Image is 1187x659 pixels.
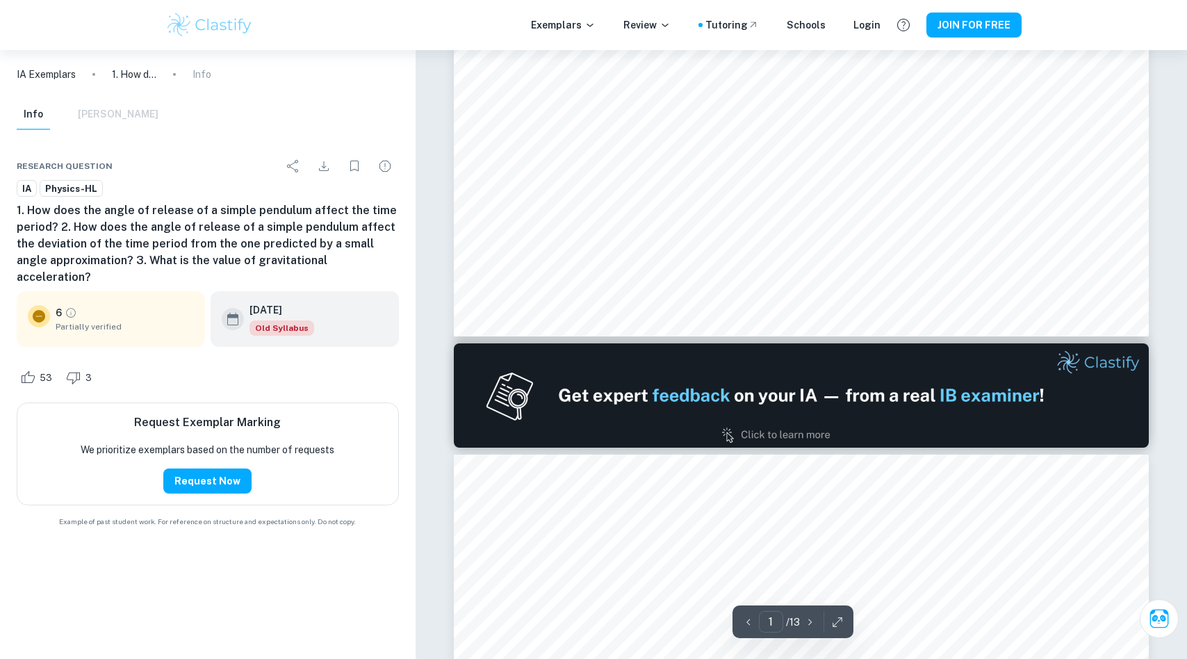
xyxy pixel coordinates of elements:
[454,343,1149,448] img: Ad
[310,152,338,180] div: Download
[853,17,881,33] a: Login
[134,414,281,431] h6: Request Exemplar Marking
[249,320,314,336] div: Starting from the May 2025 session, the Physics IA requirements have changed. It's OK to refer to...
[17,366,60,389] div: Like
[371,152,399,180] div: Report issue
[165,11,254,39] img: Clastify logo
[63,366,99,389] div: Dislike
[17,99,50,130] button: Info
[787,17,826,33] a: Schools
[17,202,399,286] h6: 1. How does the angle of release of a simple pendulum affect the time period? 2. How does the ang...
[56,305,62,320] p: 6
[279,152,307,180] div: Share
[56,320,194,333] span: Partially verified
[65,307,77,319] a: Grade partially verified
[40,180,103,197] a: Physics-HL
[17,160,113,172] span: Research question
[249,320,314,336] span: Old Syllabus
[623,17,671,33] p: Review
[193,67,211,82] p: Info
[249,302,303,318] h6: [DATE]
[705,17,759,33] a: Tutoring
[112,67,156,82] p: 1. How does the angle of release of a simple pendulum affect the time period? 2. How does the ang...
[786,615,800,630] p: / 13
[892,13,915,37] button: Help and Feedback
[81,442,334,457] p: We prioritize exemplars based on the number of requests
[163,469,252,494] button: Request Now
[17,67,76,82] a: IA Exemplars
[1140,599,1179,638] button: Ask Clai
[531,17,596,33] p: Exemplars
[32,371,60,385] span: 53
[926,13,1022,38] button: JOIN FOR FREE
[17,182,36,196] span: IA
[17,516,399,527] span: Example of past student work. For reference on structure and expectations only. Do not copy.
[17,180,37,197] a: IA
[78,371,99,385] span: 3
[341,152,368,180] div: Bookmark
[40,182,102,196] span: Physics-HL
